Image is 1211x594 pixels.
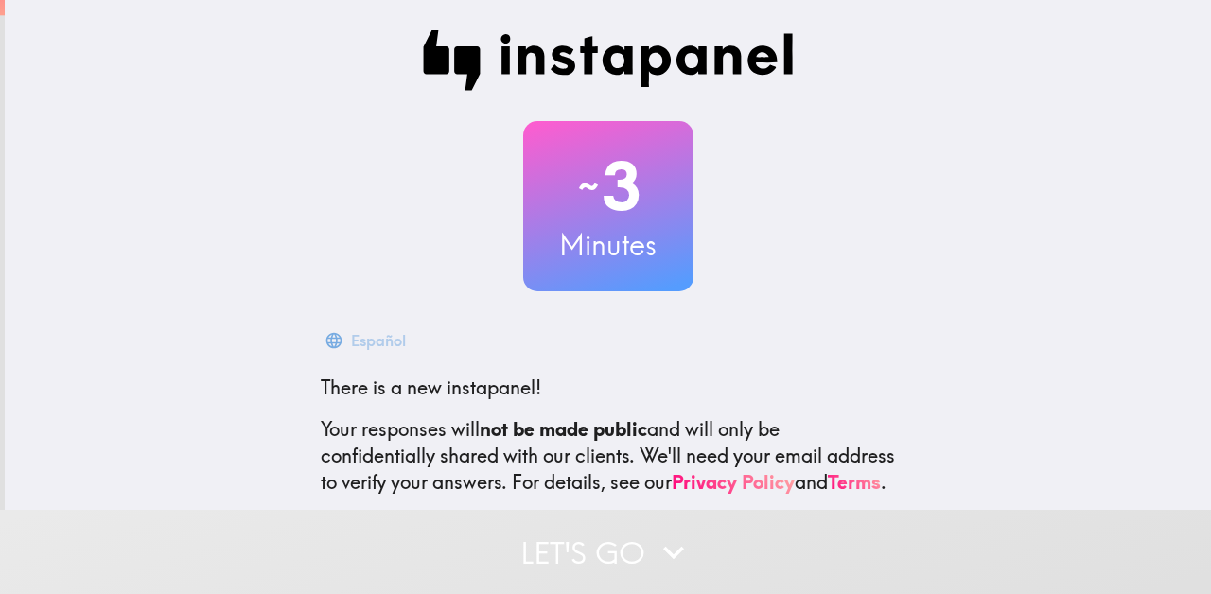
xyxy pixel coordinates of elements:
div: Español [351,327,406,354]
a: Terms [828,470,881,494]
button: Español [321,322,413,359]
img: Instapanel [423,30,794,91]
h2: 3 [523,148,693,225]
span: There is a new instapanel! [321,376,541,399]
b: not be made public [480,417,647,441]
span: ~ [575,158,602,215]
p: Your responses will and will only be confidentially shared with our clients. We'll need your emai... [321,416,896,496]
h3: Minutes [523,225,693,265]
a: Privacy Policy [672,470,795,494]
